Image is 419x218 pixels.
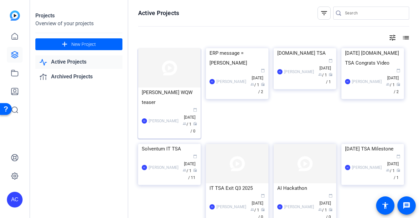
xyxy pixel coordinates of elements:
[261,194,265,198] span: calendar_today
[403,202,410,209] mat-icon: message
[216,78,246,85] div: [PERSON_NAME]
[318,208,327,212] span: / 1
[138,9,179,17] h1: Active Projects
[387,155,400,166] span: [DATE]
[277,183,333,193] div: AI Hackathon
[345,9,404,17] input: Search
[184,155,197,166] span: [DATE]
[250,83,259,87] span: / 1
[209,79,215,84] div: AC
[329,194,333,198] span: calendar_today
[191,122,197,133] span: / 0
[142,118,147,124] div: AC
[193,168,197,172] span: radio
[209,183,265,193] div: IT TSA Exit Q3 2025
[386,83,395,87] span: / 1
[389,34,396,42] mat-icon: tune
[35,55,122,69] a: Active Projects
[396,69,400,72] span: calendar_today
[352,78,382,85] div: [PERSON_NAME]
[183,168,191,173] span: / 1
[261,82,265,86] span: radio
[258,83,265,94] span: / 2
[394,168,400,180] span: / 1
[142,88,197,107] div: [PERSON_NAME] WQW teaser
[183,122,191,127] span: / 1
[183,168,187,172] span: group
[35,12,122,20] div: Projects
[35,20,122,28] div: Overview of your projects
[61,40,69,49] mat-icon: add
[142,144,197,154] div: Solventum IT TSA
[277,204,282,209] div: AC
[183,122,187,126] span: group
[35,38,122,50] button: New Project
[329,208,333,211] span: radio
[142,165,147,170] div: AC
[71,41,96,48] span: New Project
[250,208,259,212] span: / 1
[209,48,265,68] div: ERP message = [PERSON_NAME]
[193,154,197,158] span: calendar_today
[320,9,328,17] mat-icon: filter_list
[277,48,333,58] div: [DOMAIN_NAME] TSA
[149,118,178,124] div: [PERSON_NAME]
[277,69,282,74] div: AC
[401,34,409,42] mat-icon: list
[35,70,122,84] a: Archived Projects
[326,73,333,84] span: / 1
[193,108,197,112] span: calendar_today
[352,164,382,171] div: [PERSON_NAME]
[345,48,400,68] div: [DATE] [DOMAIN_NAME] TSA Congrats Video
[345,79,350,84] div: AC
[396,168,400,172] span: radio
[284,69,314,75] div: [PERSON_NAME]
[381,202,389,209] mat-icon: accessibility
[188,168,197,180] span: / 11
[396,154,400,158] span: calendar_today
[149,164,178,171] div: [PERSON_NAME]
[394,83,400,94] span: / 2
[10,10,20,21] img: blue-gradient.svg
[318,72,322,76] span: group
[284,204,314,210] div: [PERSON_NAME]
[386,168,395,173] span: / 1
[329,72,333,76] span: radio
[7,192,23,208] div: AC
[318,73,327,77] span: / 1
[386,82,390,86] span: group
[396,82,400,86] span: radio
[261,69,265,72] span: calendar_today
[250,208,254,211] span: group
[318,208,322,211] span: group
[329,59,333,63] span: calendar_today
[345,144,400,154] div: [DATE] TSA Milestone
[209,204,215,209] div: AC
[216,204,246,210] div: [PERSON_NAME]
[386,168,390,172] span: group
[193,122,197,126] span: radio
[250,82,254,86] span: group
[261,208,265,211] span: radio
[345,165,350,170] div: AC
